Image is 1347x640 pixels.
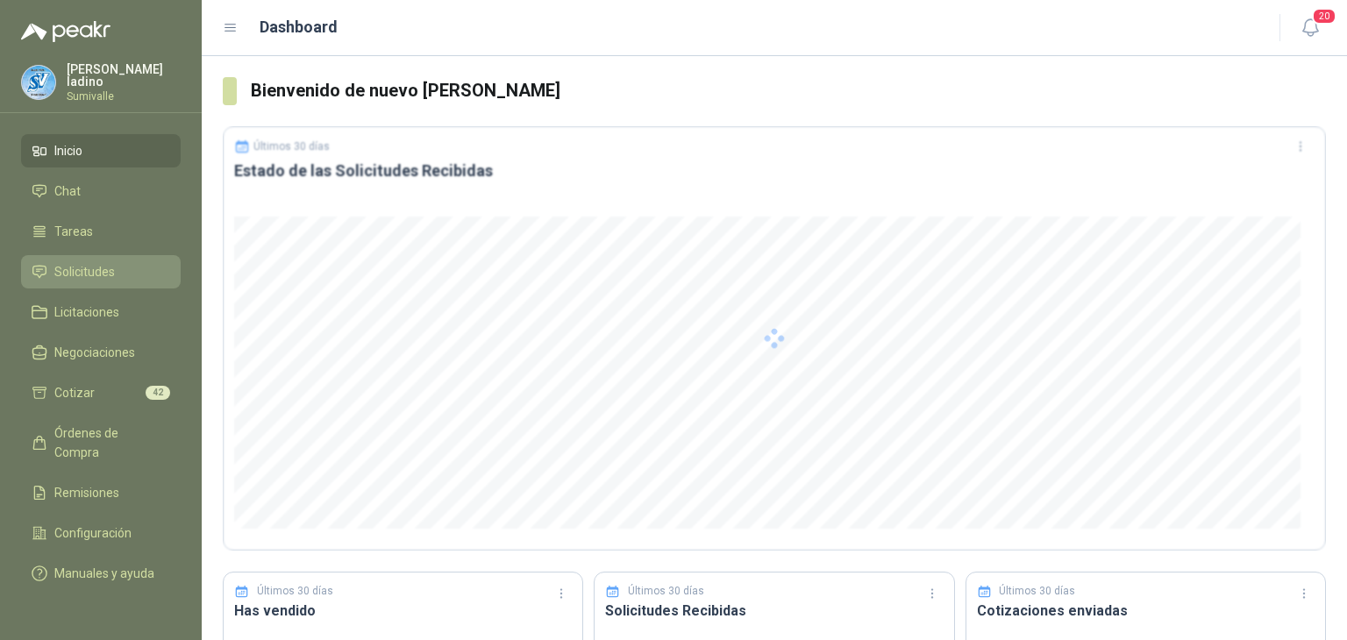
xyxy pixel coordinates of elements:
a: Cotizar42 [21,376,181,409]
span: Chat [54,181,81,201]
h3: Cotizaciones enviadas [977,600,1315,622]
span: Licitaciones [54,302,119,322]
span: Negociaciones [54,343,135,362]
a: Tareas [21,215,181,248]
span: 42 [146,386,170,400]
span: Manuales y ayuda [54,564,154,583]
h3: Solicitudes Recibidas [605,600,943,622]
img: Company Logo [22,66,55,99]
span: Órdenes de Compra [54,423,164,462]
a: Manuales y ayuda [21,557,181,590]
a: Configuración [21,516,181,550]
a: Chat [21,174,181,208]
a: Órdenes de Compra [21,416,181,469]
span: Remisiones [54,483,119,502]
h3: Bienvenido de nuevo [PERSON_NAME] [251,77,1326,104]
p: Sumivalle [67,91,181,102]
p: Últimos 30 días [257,583,333,600]
a: Inicio [21,134,181,167]
p: Últimos 30 días [628,583,704,600]
p: [PERSON_NAME] ladino [67,63,181,88]
span: Inicio [54,141,82,160]
button: 20 [1294,12,1326,44]
span: Tareas [54,222,93,241]
a: Solicitudes [21,255,181,288]
span: Cotizar [54,383,95,402]
a: Remisiones [21,476,181,509]
img: Logo peakr [21,21,110,42]
span: 20 [1312,8,1336,25]
span: Solicitudes [54,262,115,281]
h1: Dashboard [260,15,338,39]
h3: Has vendido [234,600,572,622]
p: Últimos 30 días [999,583,1075,600]
span: Configuración [54,523,132,543]
a: Licitaciones [21,295,181,329]
a: Negociaciones [21,336,181,369]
